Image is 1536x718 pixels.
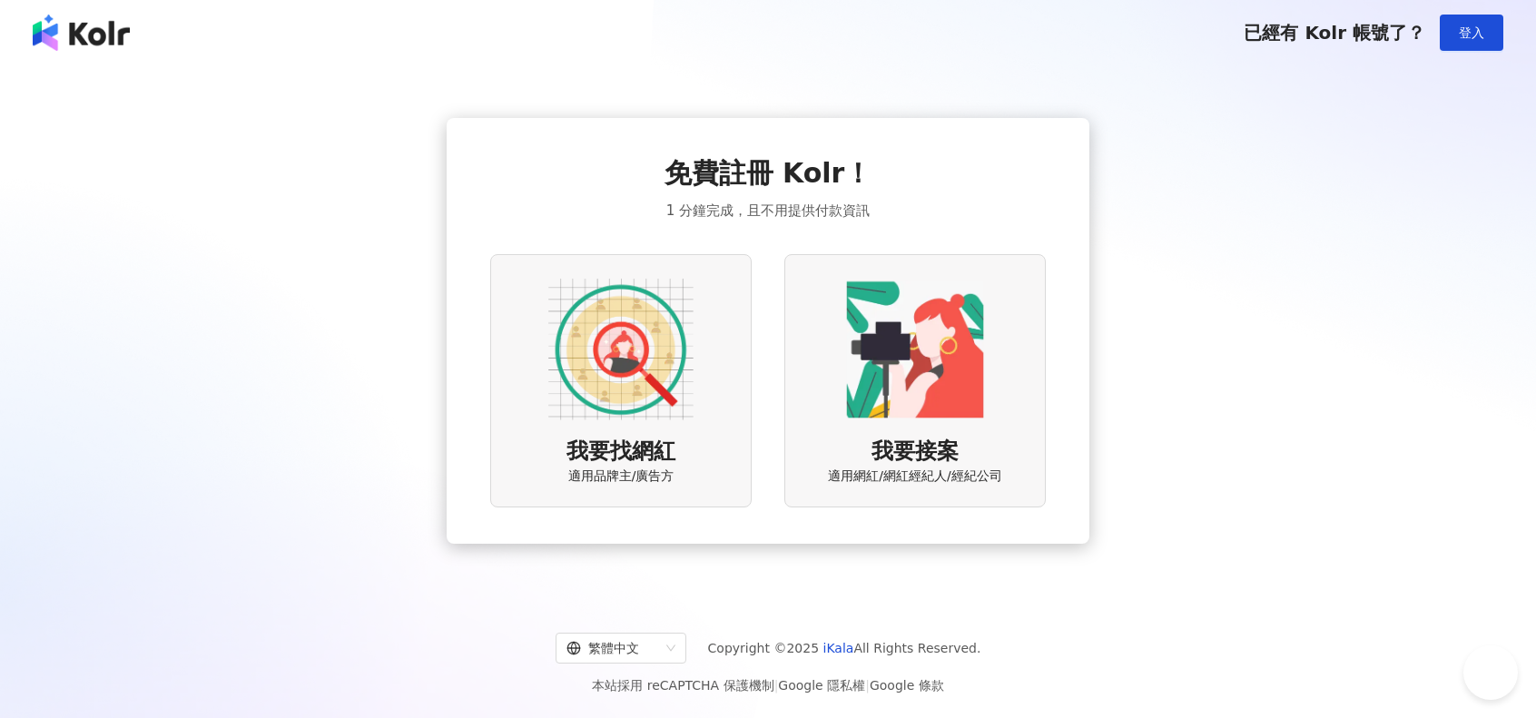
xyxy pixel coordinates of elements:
span: | [774,678,779,693]
a: Google 隱私權 [778,678,865,693]
img: logo [33,15,130,51]
img: KOL identity option [842,277,988,422]
button: 登入 [1440,15,1503,51]
span: Copyright © 2025 All Rights Reserved. [708,637,981,659]
span: | [865,678,870,693]
span: 1 分鐘完成，且不用提供付款資訊 [666,200,870,221]
span: 本站採用 reCAPTCHA 保護機制 [592,674,943,696]
img: AD identity option [548,277,694,422]
div: 繁體中文 [566,634,659,663]
span: 登入 [1459,25,1484,40]
span: 適用網紅/網紅經紀人/經紀公司 [828,467,1001,486]
a: iKala [823,641,854,655]
span: 免費註冊 Kolr！ [665,154,872,192]
a: Google 條款 [870,678,944,693]
span: 我要接案 [871,437,959,467]
span: 我要找網紅 [566,437,675,467]
iframe: Help Scout Beacon - Open [1463,645,1518,700]
span: 已經有 Kolr 帳號了？ [1244,22,1425,44]
span: 適用品牌主/廣告方 [568,467,674,486]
